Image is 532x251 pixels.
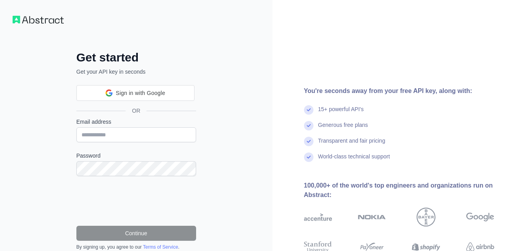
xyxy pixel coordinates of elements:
[116,89,165,97] span: Sign in with Google
[76,244,196,250] div: By signing up, you agree to our .
[466,208,494,227] img: google
[304,137,313,146] img: check mark
[76,152,196,160] label: Password
[143,244,178,250] a: Terms of Service
[76,226,196,241] button: Continue
[318,121,368,137] div: Generous free plans
[318,137,386,152] div: Transparent and fair pricing
[76,68,196,76] p: Get your API key in seconds
[76,50,196,65] h2: Get started
[304,121,313,130] img: check mark
[417,208,436,227] img: bayer
[126,107,146,115] span: OR
[318,105,364,121] div: 15+ powerful API's
[304,208,332,227] img: accenture
[304,152,313,162] img: check mark
[76,186,196,216] iframe: reCAPTCHA
[76,85,195,101] div: Sign in with Google
[76,118,196,126] label: Email address
[304,86,520,96] div: You're seconds away from your free API key, along with:
[304,181,520,200] div: 100,000+ of the world's top engineers and organizations run on Abstract:
[304,105,313,115] img: check mark
[358,208,386,227] img: nokia
[318,152,390,168] div: World-class technical support
[13,16,64,24] img: Workflow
